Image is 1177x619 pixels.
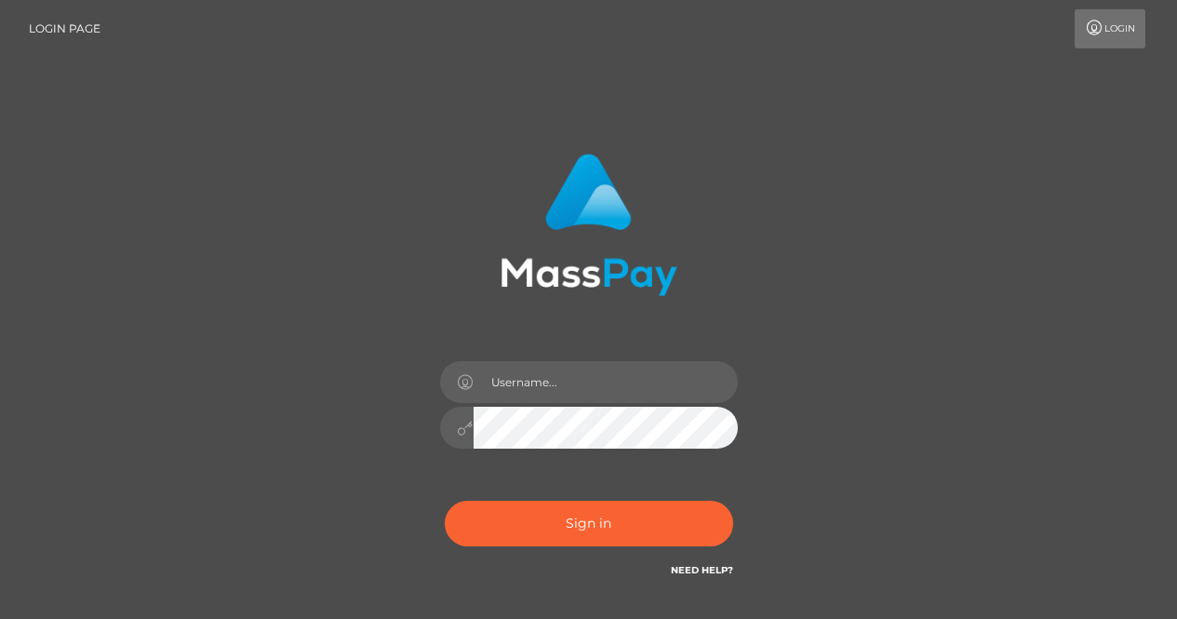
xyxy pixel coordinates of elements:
[445,501,733,546] button: Sign in
[501,154,677,296] img: MassPay Login
[474,361,738,403] input: Username...
[671,564,733,576] a: Need Help?
[1075,9,1145,48] a: Login
[29,9,100,48] a: Login Page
